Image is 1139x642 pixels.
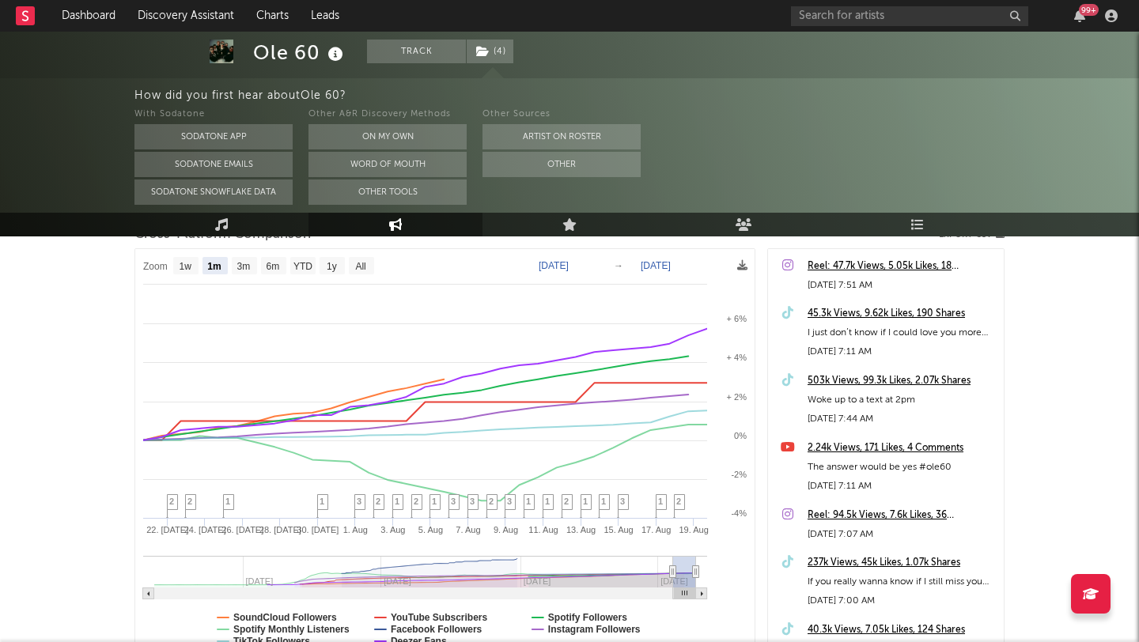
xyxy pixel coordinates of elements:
[207,261,221,272] text: 1m
[187,497,192,506] span: 2
[548,624,641,635] text: Instagram Followers
[169,497,174,506] span: 2
[641,525,671,534] text: 17. Aug
[808,323,996,342] div: I just don’t know if I could love you more than this
[146,525,188,534] text: 22. [DATE]
[808,439,996,458] a: 2.24k Views, 171 Likes, 4 Comments
[727,392,747,402] text: + 2%
[614,260,623,271] text: →
[731,470,747,479] text: -2%
[134,86,1139,105] div: How did you first hear about Ole 60 ?
[134,124,293,149] button: Sodatone App
[395,497,399,506] span: 1
[414,497,418,506] span: 2
[548,612,627,623] text: Spotify Followers
[808,342,996,361] div: [DATE] 7:11 AM
[451,497,456,506] span: 3
[526,497,531,506] span: 1
[456,525,480,534] text: 7. Aug
[679,525,709,534] text: 19. Aug
[808,506,996,525] a: Reel: 94.5k Views, 7.6k Likes, 36 Comments
[376,497,380,506] span: 2
[791,6,1028,26] input: Search for artists
[808,572,996,591] div: If you really wanna know if I still miss you after all I’ve seen, the answer would be yes. #ole60
[566,525,596,534] text: 13. Aug
[267,261,280,272] text: 6m
[253,40,347,66] div: Ole 60
[327,261,337,272] text: 1y
[432,497,437,506] span: 1
[380,525,405,534] text: 3. Aug
[808,477,996,496] div: [DATE] 7:11 AM
[564,497,569,506] span: 2
[482,124,641,149] button: Artist on Roster
[237,261,251,272] text: 3m
[676,497,681,506] span: 2
[466,40,514,63] span: ( 4 )
[727,314,747,323] text: + 6%
[320,497,324,506] span: 1
[545,497,550,506] span: 1
[494,525,518,534] text: 9. Aug
[731,508,747,518] text: -4%
[467,40,513,63] button: (4)
[507,497,512,506] span: 3
[293,261,312,272] text: YTD
[418,525,443,534] text: 5. Aug
[180,261,192,272] text: 1w
[727,353,747,362] text: + 4%
[808,391,996,410] div: Woke up to a text at 2pm
[808,621,996,640] a: 40.3k Views, 7.05k Likes, 124 Shares
[539,260,569,271] text: [DATE]
[808,304,996,323] a: 45.3k Views, 9.62k Likes, 190 Shares
[808,525,996,544] div: [DATE] 7:07 AM
[620,497,625,506] span: 3
[808,410,996,429] div: [DATE] 7:44 AM
[604,525,633,534] text: 15. Aug
[308,105,467,124] div: Other A&R Discovery Methods
[808,276,996,295] div: [DATE] 7:51 AM
[1074,9,1085,22] button: 99+
[259,525,301,534] text: 28. [DATE]
[221,525,263,534] text: 26. [DATE]
[225,497,230,506] span: 1
[482,152,641,177] button: Other
[308,124,467,149] button: On My Own
[470,497,475,506] span: 3
[808,257,996,276] a: Reel: 47.7k Views, 5.05k Likes, 18 Comments
[808,372,996,391] a: 503k Views, 99.3k Likes, 2.07k Shares
[808,591,996,610] div: [DATE] 7:00 AM
[808,458,996,477] div: The answer would be yes #ole60
[641,260,671,271] text: [DATE]
[528,525,558,534] text: 11. Aug
[143,261,168,272] text: Zoom
[734,431,747,440] text: 0%
[297,525,339,534] text: 30. [DATE]
[308,152,467,177] button: Word Of Mouth
[391,624,482,635] text: Facebook Followers
[233,624,350,635] text: Spotify Monthly Listeners
[308,179,467,205] button: Other Tools
[1079,4,1099,16] div: 99 +
[357,497,361,506] span: 3
[134,179,293,205] button: Sodatone Snowflake Data
[184,525,226,534] text: 24. [DATE]
[583,497,588,506] span: 1
[367,40,466,63] button: Track
[343,525,368,534] text: 1. Aug
[489,497,494,506] span: 2
[601,497,606,506] span: 1
[808,553,996,572] a: 237k Views, 45k Likes, 1.07k Shares
[482,105,641,124] div: Other Sources
[134,105,293,124] div: With Sodatone
[355,261,365,272] text: All
[658,497,663,506] span: 1
[391,612,488,623] text: YouTube Subscribers
[134,152,293,177] button: Sodatone Emails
